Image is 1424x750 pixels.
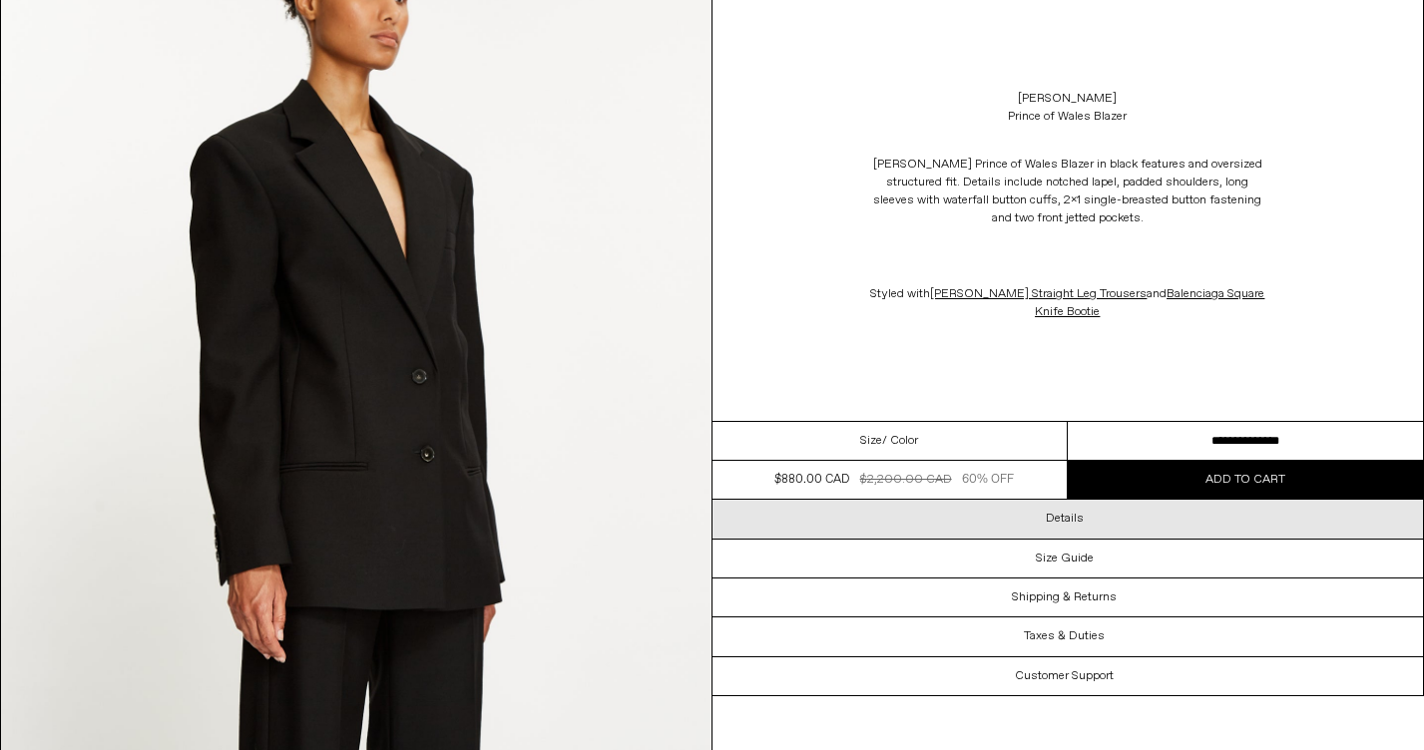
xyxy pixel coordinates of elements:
span: Size [860,432,882,450]
div: 60% OFF [962,471,1014,489]
button: Add to cart [1068,461,1423,499]
h3: Shipping & Returns [1012,590,1117,604]
a: [PERSON_NAME] Straight Leg Trousers [930,286,1147,302]
p: [PERSON_NAME] Prince of Wales Blazer in black features and oversized structured fit. Details incl... [868,146,1267,237]
span: Add to cart [1205,472,1285,488]
h3: Details [1046,512,1084,526]
span: Styled with and [870,286,1264,320]
span: / Color [882,432,918,450]
h3: Customer Support [1015,669,1114,683]
a: [PERSON_NAME] [1018,90,1117,108]
h3: Size Guide [1036,552,1094,565]
div: $880.00 CAD [774,471,849,489]
h3: Taxes & Duties [1024,629,1105,643]
div: $2,200.00 CAD [860,471,952,489]
div: Prince of Wales Blazer [1008,108,1127,126]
